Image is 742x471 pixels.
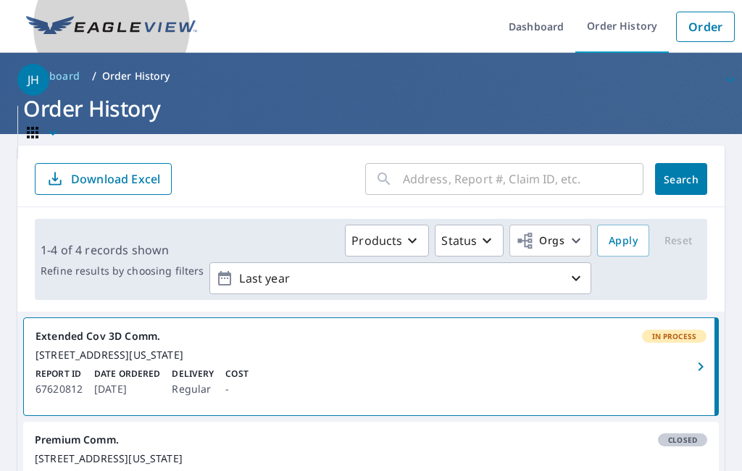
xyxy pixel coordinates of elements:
[516,232,564,250] span: Orgs
[94,367,160,380] p: Date Ordered
[172,367,214,380] p: Delivery
[597,225,649,257] button: Apply
[36,349,706,362] div: [STREET_ADDRESS][US_STATE]
[655,163,707,195] button: Search
[351,232,402,249] p: Products
[659,435,706,445] span: Closed
[41,241,204,259] p: 1-4 of 4 records shown
[441,232,477,249] p: Status
[172,380,214,398] p: Regular
[26,16,197,38] img: EV Logo
[209,262,591,294] button: Last year
[35,452,707,465] div: [STREET_ADDRESS][US_STATE]
[643,331,706,341] span: In Process
[676,12,735,42] a: Order
[41,264,204,278] p: Refine results by choosing filters
[345,225,429,257] button: Products
[225,367,248,380] p: Cost
[403,159,643,199] input: Address, Report #, Claim ID, etc.
[435,225,504,257] button: Status
[225,380,248,398] p: -
[509,225,591,257] button: Orgs
[17,64,49,96] div: JH
[36,330,706,343] div: Extended Cov 3D Comm.
[71,171,160,187] p: Download Excel
[36,367,83,380] p: Report ID
[17,53,742,106] button: JH
[36,380,83,398] p: 67620812
[35,163,172,195] button: Download Excel
[94,380,160,398] p: [DATE]
[24,318,718,415] a: Extended Cov 3D Comm.In Process[STREET_ADDRESS][US_STATE]Report ID67620812Date Ordered[DATE]Deliv...
[35,433,707,446] div: Premium Comm.
[17,93,725,123] h1: Order History
[609,232,638,250] span: Apply
[233,266,567,291] p: Last year
[667,172,696,186] span: Search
